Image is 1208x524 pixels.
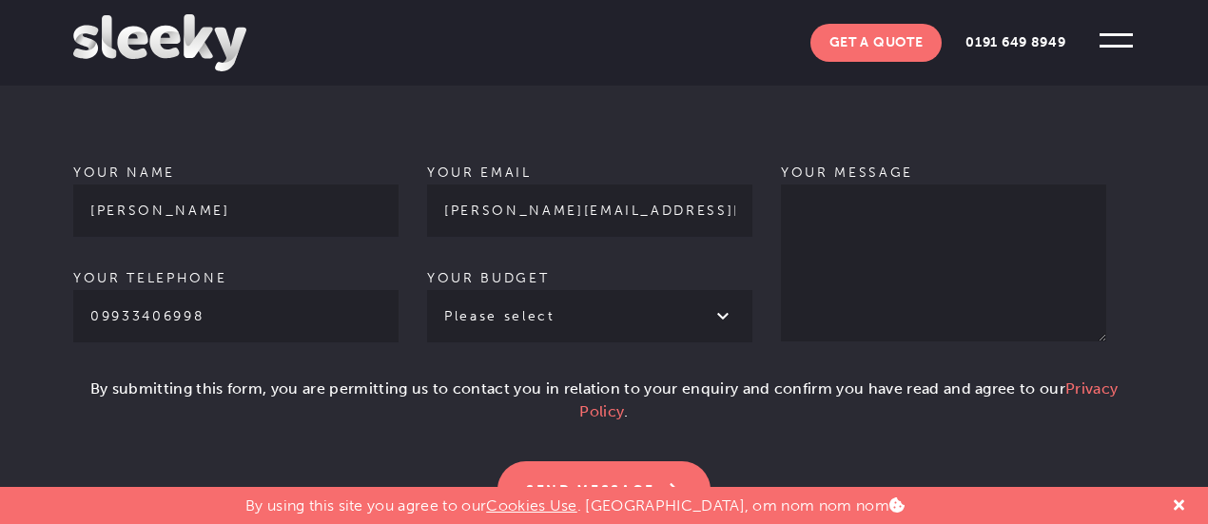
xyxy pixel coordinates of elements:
select: Your budget [427,290,752,342]
input: Your telephone [73,290,399,342]
label: Your telephone [73,270,399,324]
a: 0191 649 8949 [946,24,1084,62]
textarea: Your message [781,184,1106,341]
form: Contact form [73,39,1135,518]
label: Your email [427,165,752,219]
label: Your message [781,165,1106,374]
label: Your name [73,165,399,219]
a: Get A Quote [810,24,943,62]
p: By submitting this form, you are permitting us to contact you in relation to your enquiry and con... [73,378,1135,438]
label: Your budget [427,270,752,324]
a: Cookies Use [486,496,577,514]
input: Send Message [497,461,711,518]
p: By using this site you agree to our . [GEOGRAPHIC_DATA], om nom nom nom [245,487,905,514]
input: Your email [427,184,752,237]
a: Privacy Policy [579,379,1118,420]
img: Sleeky Web Design Newcastle [73,14,246,71]
input: Your name [73,184,399,237]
